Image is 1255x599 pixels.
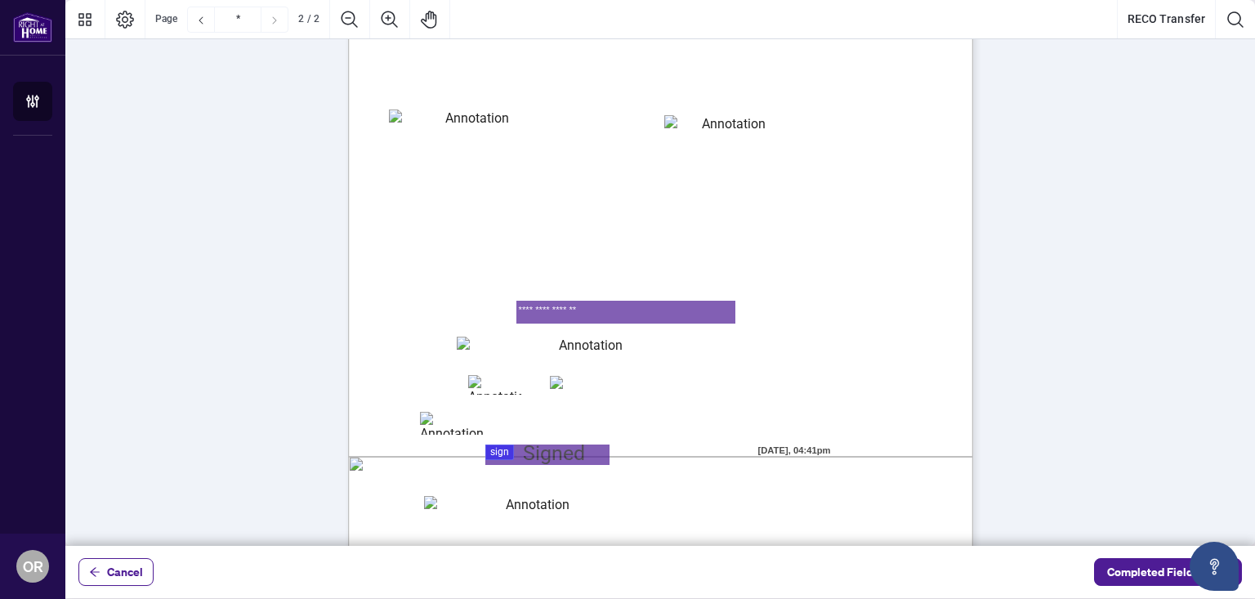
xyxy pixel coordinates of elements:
button: Cancel [78,558,154,586]
button: Open asap [1190,542,1239,591]
span: arrow-left [89,566,100,578]
span: OR [23,555,43,578]
button: Completed Fields 0 of 1 [1094,558,1242,586]
span: Completed Fields 0 of 1 [1107,559,1229,585]
img: logo [13,12,52,42]
span: Cancel [107,559,143,585]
